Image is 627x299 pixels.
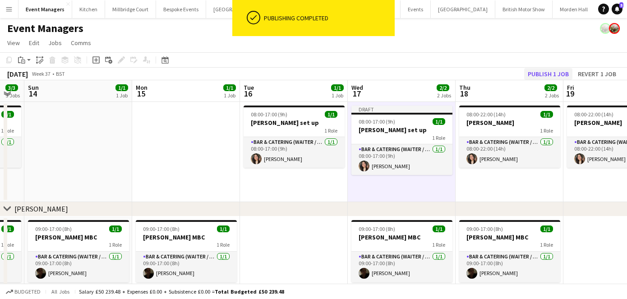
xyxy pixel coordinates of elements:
div: Draft [351,106,452,113]
app-job-card: 09:00-17:00 (8h)1/1[PERSON_NAME] MBC1 RoleBar & Catering (Waiter / waitress)1/109:00-17:00 (8h)[P... [28,220,129,282]
span: 2/2 [544,84,557,91]
app-card-role: Bar & Catering (Waiter / waitress)1/108:00-17:00 (9h)[PERSON_NAME] [351,144,452,175]
div: Publishing completed [264,14,391,22]
button: Publish 1 job [524,68,572,80]
app-job-card: Draft08:00-17:00 (9h)1/1[PERSON_NAME] set up1 RoleBar & Catering (Waiter / waitress)1/108:00-17:0... [351,106,452,175]
h1: Event Managers [7,22,83,35]
span: Tue [244,83,254,92]
span: 08:00-22:00 (14h) [466,111,506,118]
span: 18 [458,88,470,99]
span: View [7,39,20,47]
span: 1/1 [1,111,14,118]
div: BST [56,70,65,77]
app-card-role: Bar & Catering (Waiter / waitress)1/109:00-17:00 (8h)[PERSON_NAME] [28,252,129,282]
span: 14 [27,88,39,99]
span: 1 Role [217,241,230,248]
app-card-role: Bar & Catering (Waiter / waitress)1/108:00-17:00 (9h)[PERSON_NAME] [244,137,345,168]
h3: [PERSON_NAME] MBC [351,233,452,241]
span: 1 Role [432,134,445,141]
span: Wed [351,83,363,92]
span: 3/3 [5,84,18,91]
a: 5 [612,4,622,14]
h3: [PERSON_NAME] MBC [136,233,237,241]
a: Jobs [45,37,65,49]
span: 08:00-17:00 (9h) [251,111,287,118]
div: 3 Jobs [6,92,20,99]
span: Comms [71,39,91,47]
span: 1/1 [331,84,344,91]
span: 2/2 [437,84,449,91]
span: All jobs [50,288,71,295]
span: 1/1 [540,111,553,118]
span: Edit [29,39,39,47]
button: [GEOGRAPHIC_DATA] [206,0,271,18]
button: Events [401,0,431,18]
span: 08:00-17:00 (9h) [359,118,395,125]
app-card-role: Bar & Catering (Waiter / waitress)1/108:00-22:00 (14h)[PERSON_NAME] [459,137,560,168]
span: 1/1 [325,111,337,118]
button: Event Managers [18,0,72,18]
span: 1 Role [324,127,337,134]
div: 1 Job [116,92,128,99]
span: 15 [134,88,148,99]
app-job-card: 09:00-17:00 (8h)1/1[PERSON_NAME] MBC1 RoleBar & Catering (Waiter / waitress)1/109:00-17:00 (8h)[P... [459,220,560,282]
h3: [PERSON_NAME] MBC [28,233,129,241]
span: 09:00-17:00 (8h) [35,225,72,232]
h3: [PERSON_NAME] MBC [459,233,560,241]
app-card-role: Bar & Catering (Waiter / waitress)1/109:00-17:00 (8h)[PERSON_NAME] [351,252,452,282]
span: 1 Role [540,127,553,134]
app-card-role: Bar & Catering (Waiter / waitress)1/109:00-17:00 (8h)[PERSON_NAME] [459,252,560,282]
a: Edit [25,37,43,49]
span: 09:00-17:00 (8h) [466,225,503,232]
span: 1/1 [217,225,230,232]
span: 1/1 [109,225,122,232]
span: 5 [619,2,623,8]
div: 1 Job [332,92,343,99]
div: Salary £50 239.48 + Expenses £0.00 + Subsistence £0.00 = [79,288,284,295]
div: 2 Jobs [545,92,559,99]
span: 17 [350,88,363,99]
span: 1 Role [540,241,553,248]
span: Budgeted [14,289,41,295]
button: Kitchen [72,0,105,18]
span: 1 Role [109,241,122,248]
span: 08:00-22:00 (14h) [574,111,613,118]
button: British Motor Show [495,0,553,18]
button: Bespoke Events [156,0,206,18]
div: 2 Jobs [437,92,451,99]
span: Sun [28,83,39,92]
app-job-card: 08:00-22:00 (14h)1/1[PERSON_NAME]1 RoleBar & Catering (Waiter / waitress)1/108:00-22:00 (14h)[PER... [459,106,560,168]
span: Mon [136,83,148,92]
button: Budgeted [5,287,42,297]
div: 1 Job [224,92,235,99]
button: Revert 1 job [574,68,620,80]
span: 09:00-17:00 (8h) [143,225,180,232]
span: 1 Role [432,241,445,248]
app-user-avatar: Staffing Manager [600,23,611,34]
h3: [PERSON_NAME] set up [351,126,452,134]
app-card-role: Bar & Catering (Waiter / waitress)1/109:00-17:00 (8h)[PERSON_NAME] [136,252,237,282]
div: 08:00-17:00 (9h)1/1[PERSON_NAME] set up1 RoleBar & Catering (Waiter / waitress)1/108:00-17:00 (9h... [244,106,345,168]
span: 1/1 [223,84,236,91]
a: View [4,37,23,49]
span: 09:00-17:00 (8h) [359,225,395,232]
app-job-card: 09:00-17:00 (8h)1/1[PERSON_NAME] MBC1 RoleBar & Catering (Waiter / waitress)1/109:00-17:00 (8h)[P... [136,220,237,282]
span: Total Budgeted £50 239.48 [215,288,284,295]
span: Thu [459,83,470,92]
button: Morden Hall [553,0,595,18]
span: 1/1 [540,225,553,232]
h3: [PERSON_NAME] set up [244,119,345,127]
span: 1 Role [1,241,14,248]
span: Fri [567,83,574,92]
span: 1/1 [433,118,445,125]
span: 19 [566,88,574,99]
span: 1 Role [1,127,14,134]
app-job-card: 09:00-17:00 (8h)1/1[PERSON_NAME] MBC1 RoleBar & Catering (Waiter / waitress)1/109:00-17:00 (8h)[P... [351,220,452,282]
div: [PERSON_NAME] [14,204,68,213]
div: [DATE] [7,69,28,78]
